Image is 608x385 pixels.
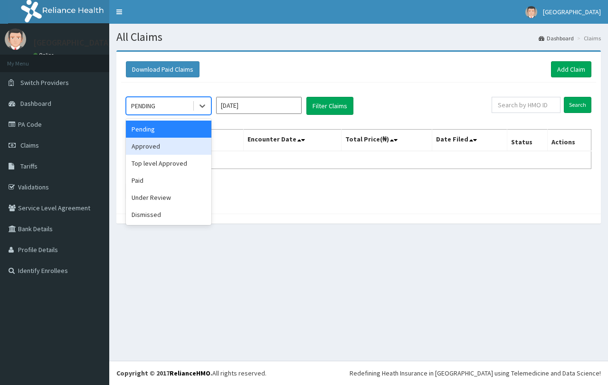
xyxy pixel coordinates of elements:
p: [GEOGRAPHIC_DATA] [33,38,112,47]
th: Total Price(₦) [341,130,432,151]
th: Status [507,130,547,151]
a: Online [33,52,56,58]
li: Claims [575,34,601,42]
div: PENDING [131,101,155,111]
div: Redefining Heath Insurance in [GEOGRAPHIC_DATA] using Telemedicine and Data Science! [350,368,601,378]
span: Tariffs [20,162,38,170]
footer: All rights reserved. [109,361,608,385]
img: User Image [525,6,537,18]
span: Dashboard [20,99,51,108]
a: Add Claim [551,61,591,77]
div: Under Review [126,189,211,206]
span: Claims [20,141,39,150]
strong: Copyright © 2017 . [116,369,212,377]
button: Download Paid Claims [126,61,199,77]
a: RelianceHMO [170,369,210,377]
th: Actions [547,130,591,151]
span: [GEOGRAPHIC_DATA] [543,8,601,16]
h1: All Claims [116,31,601,43]
button: Filter Claims [306,97,353,115]
th: Encounter Date [243,130,341,151]
input: Search by HMO ID [492,97,560,113]
div: Top level Approved [126,155,211,172]
input: Select Month and Year [216,97,302,114]
div: Pending [126,121,211,138]
img: User Image [5,28,26,50]
div: Paid [126,172,211,189]
span: Switch Providers [20,78,69,87]
div: Dismissed [126,206,211,223]
th: Date Filed [432,130,507,151]
div: Approved [126,138,211,155]
input: Search [564,97,591,113]
a: Dashboard [539,34,574,42]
